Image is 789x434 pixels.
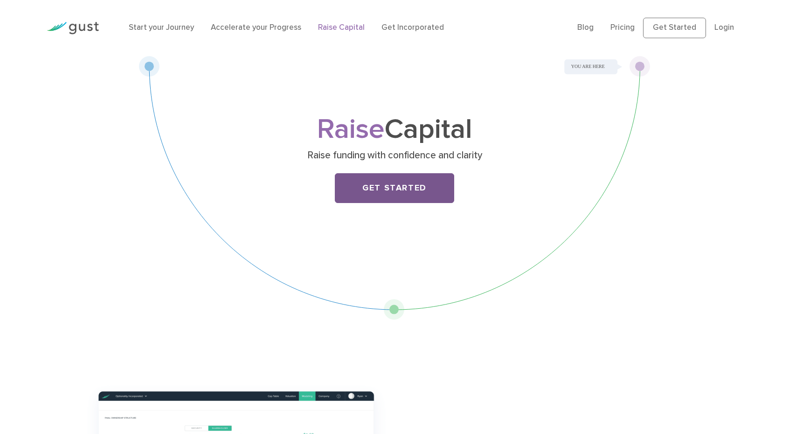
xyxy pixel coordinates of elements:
[610,23,635,32] a: Pricing
[211,23,301,32] a: Accelerate your Progress
[129,23,194,32] a: Start your Journey
[214,149,575,162] p: Raise funding with confidence and clarity
[318,23,365,32] a: Raise Capital
[210,117,579,142] h1: Capital
[714,23,734,32] a: Login
[317,113,385,146] span: Raise
[335,173,454,203] a: Get Started
[47,22,99,34] img: Gust Logo
[381,23,444,32] a: Get Incorporated
[577,23,594,32] a: Blog
[643,18,706,38] a: Get Started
